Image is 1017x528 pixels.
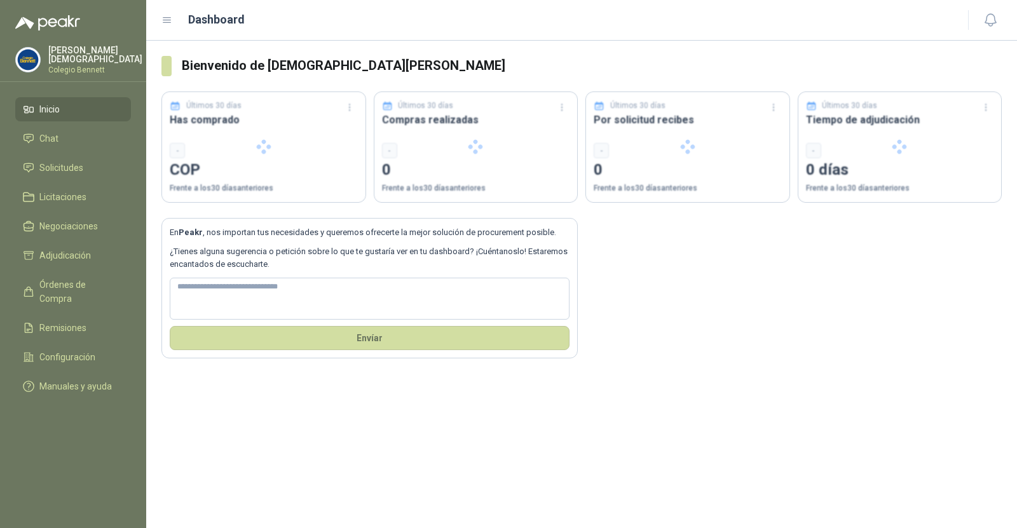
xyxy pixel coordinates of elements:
[39,379,112,393] span: Manuales y ayuda
[170,326,570,350] button: Envíar
[15,126,131,151] a: Chat
[39,350,95,364] span: Configuración
[15,156,131,180] a: Solicitudes
[179,227,203,237] b: Peakr
[15,214,131,238] a: Negociaciones
[170,226,570,239] p: En , nos importan tus necesidades y queremos ofrecerte la mejor solución de procurement posible.
[16,48,40,72] img: Company Logo
[15,316,131,340] a: Remisiones
[39,278,119,306] span: Órdenes de Compra
[39,102,60,116] span: Inicio
[39,132,58,146] span: Chat
[182,56,1002,76] h3: Bienvenido de [DEMOGRAPHIC_DATA][PERSON_NAME]
[15,345,131,369] a: Configuración
[188,11,245,29] h1: Dashboard
[39,248,91,262] span: Adjudicación
[15,273,131,311] a: Órdenes de Compra
[15,15,80,30] img: Logo peakr
[170,245,570,271] p: ¿Tienes alguna sugerencia o petición sobre lo que te gustaría ver en tu dashboard? ¡Cuéntanoslo! ...
[39,321,86,335] span: Remisiones
[48,46,142,64] p: [PERSON_NAME] [DEMOGRAPHIC_DATA]
[15,97,131,121] a: Inicio
[48,66,142,74] p: Colegio Bennett
[15,185,131,209] a: Licitaciones
[39,219,98,233] span: Negociaciones
[39,161,83,175] span: Solicitudes
[15,243,131,267] a: Adjudicación
[15,374,131,398] a: Manuales y ayuda
[39,190,86,204] span: Licitaciones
